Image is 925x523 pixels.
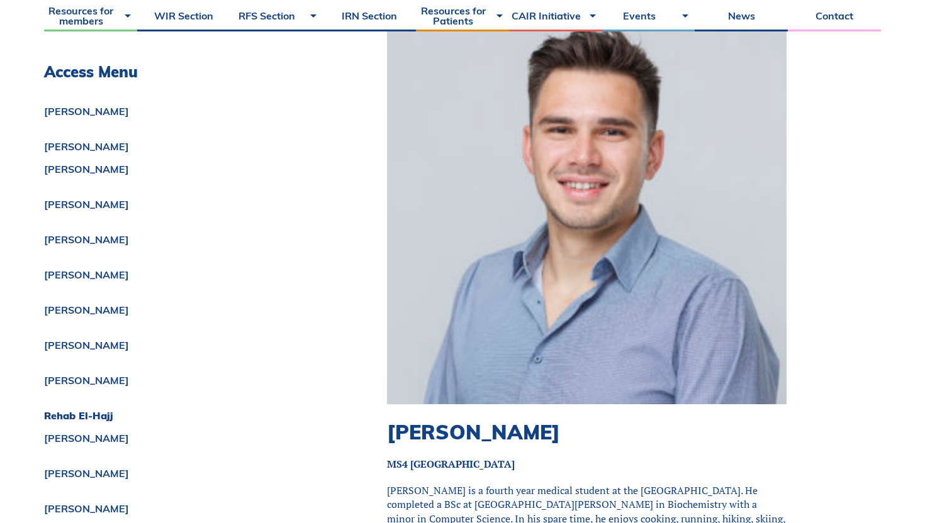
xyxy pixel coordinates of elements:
a: [PERSON_NAME] [44,234,324,245]
a: [PERSON_NAME] [44,504,324,514]
a: [PERSON_NAME] [44,433,324,443]
a: Rehab El-Hajj [44,410,324,421]
a: [PERSON_NAME] [44,270,324,280]
h3: Access Menu [44,63,324,81]
strong: MS4 [GEOGRAPHIC_DATA] [387,457,515,471]
a: [PERSON_NAME] [44,375,324,385]
a: [PERSON_NAME] [44,305,324,315]
a: [PERSON_NAME] [44,164,324,174]
h2: [PERSON_NAME] [387,420,787,444]
a: [PERSON_NAME] [44,468,324,478]
a: [PERSON_NAME] [44,199,324,209]
a: [PERSON_NAME] [44,106,324,116]
a: [PERSON_NAME] [44,141,324,151]
a: [PERSON_NAME] [44,340,324,350]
